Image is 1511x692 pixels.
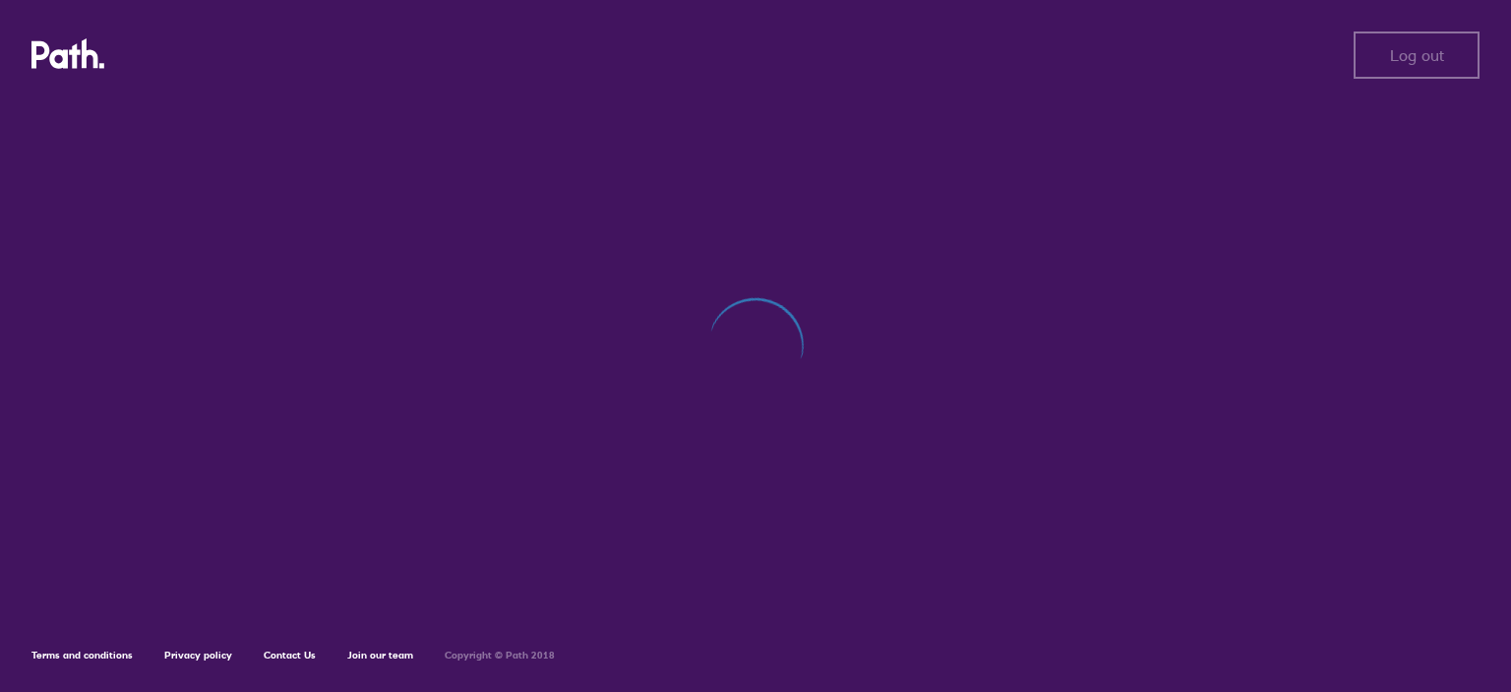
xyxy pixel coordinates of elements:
[164,649,232,661] a: Privacy policy
[445,650,555,661] h6: Copyright © Path 2018
[264,649,316,661] a: Contact Us
[1354,31,1480,79] button: Log out
[31,649,133,661] a: Terms and conditions
[1390,46,1444,64] span: Log out
[347,649,413,661] a: Join our team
